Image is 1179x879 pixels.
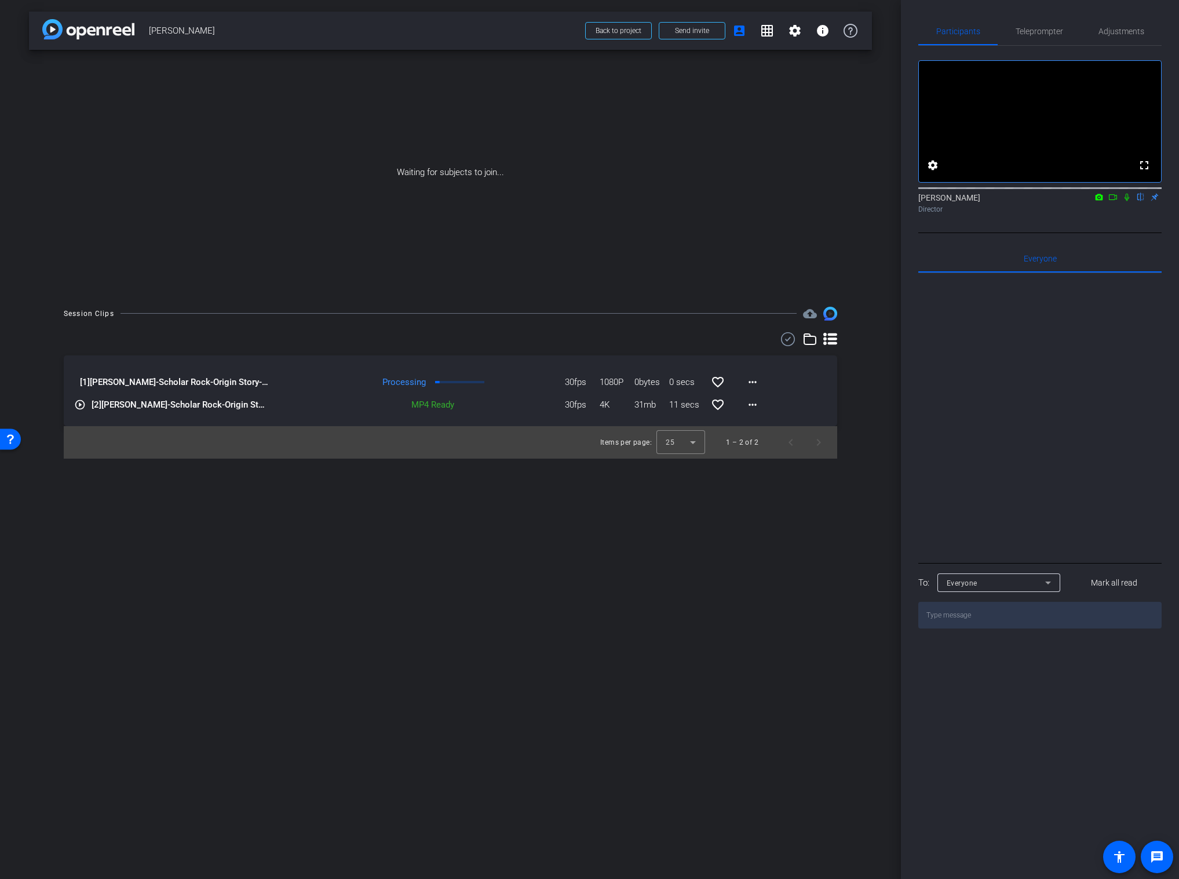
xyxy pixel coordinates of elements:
[918,192,1162,215] div: [PERSON_NAME]
[1024,255,1057,263] span: Everyone
[726,437,758,448] div: 1 – 2 of 2
[1067,572,1162,593] button: Mark all read
[80,377,90,387] span: [1]
[669,376,704,389] span: 0 secs
[823,307,837,321] img: Session clips
[92,399,101,410] span: [2]
[74,399,86,411] mat-icon: play_circle_outline
[760,24,774,38] mat-icon: grid_on
[732,24,746,38] mat-icon: account_box
[565,398,600,412] span: 30fps
[634,398,669,412] span: 31mb
[565,376,600,389] span: 30fps
[926,158,940,172] mat-icon: settings
[918,204,1162,215] div: Director
[675,26,709,35] span: Send invite
[1112,850,1126,864] mat-icon: accessibility
[1134,191,1148,202] mat-icon: flip
[711,398,725,412] mat-icon: favorite_border
[344,376,432,389] div: Processing
[777,428,805,456] button: Previous page
[1137,158,1151,172] mat-icon: fullscreen
[936,27,980,35] span: Participants
[600,376,634,389] span: 1080P
[1091,577,1137,589] span: Mark all read
[92,398,270,412] span: [PERSON_NAME]-Scholar Rock-Origin Story-2025-09-22-11-00-19-380-0
[64,308,114,319] div: Session Clips
[80,376,270,389] span: [PERSON_NAME]-Scholar Rock-Origin Story-2025-09-22-11-01-30-080-0
[805,428,833,456] button: Next page
[803,307,817,321] mat-icon: cloud_upload
[1016,27,1063,35] span: Teleprompter
[669,398,704,412] span: 11 secs
[788,24,802,38] mat-icon: settings
[634,376,669,389] span: 0bytes
[803,307,817,321] span: Destinations for your clips
[1098,27,1144,35] span: Adjustments
[29,50,872,295] div: Waiting for subjects to join...
[918,576,929,590] div: To:
[600,398,634,412] span: 4K
[42,19,134,39] img: app-logo
[947,579,977,587] span: Everyone
[600,437,652,448] div: Items per page:
[372,398,459,412] div: MP4 Ready
[585,22,652,39] button: Back to project
[659,22,725,39] button: Send invite
[711,375,725,389] mat-icon: favorite_border
[746,398,760,412] mat-icon: more_horiz
[149,19,578,42] span: [PERSON_NAME]
[596,27,641,35] span: Back to project
[746,375,760,389] mat-icon: more_horiz
[816,24,830,38] mat-icon: info
[1150,850,1164,864] mat-icon: message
